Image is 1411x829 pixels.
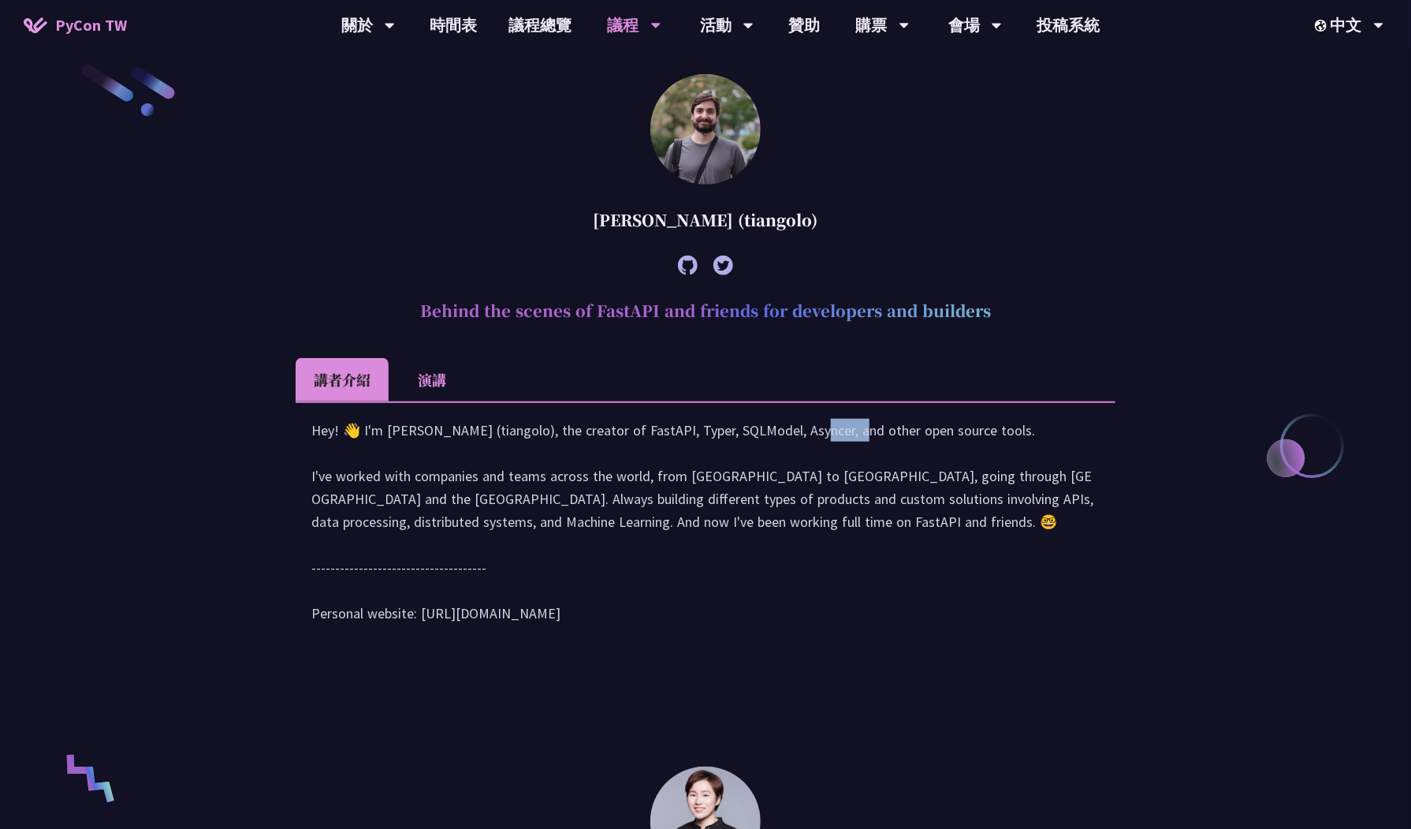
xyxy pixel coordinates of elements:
[389,358,475,401] li: 演講
[8,6,143,45] a: PyCon TW
[24,17,47,33] img: Home icon of PyCon TW 2025
[1315,20,1331,32] img: Locale Icon
[311,419,1100,640] div: Hey! 👋 I'm [PERSON_NAME] (tiangolo), the creator of FastAPI, Typer, SQLModel, Asyncer, and other ...
[650,74,761,185] img: Sebastián Ramírez (tiangolo)
[296,287,1115,334] h2: Behind the scenes of FastAPI and friends for developers and builders
[55,13,127,37] span: PyCon TW
[296,358,389,401] li: 講者介紹
[296,196,1115,244] div: [PERSON_NAME] (tiangolo)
